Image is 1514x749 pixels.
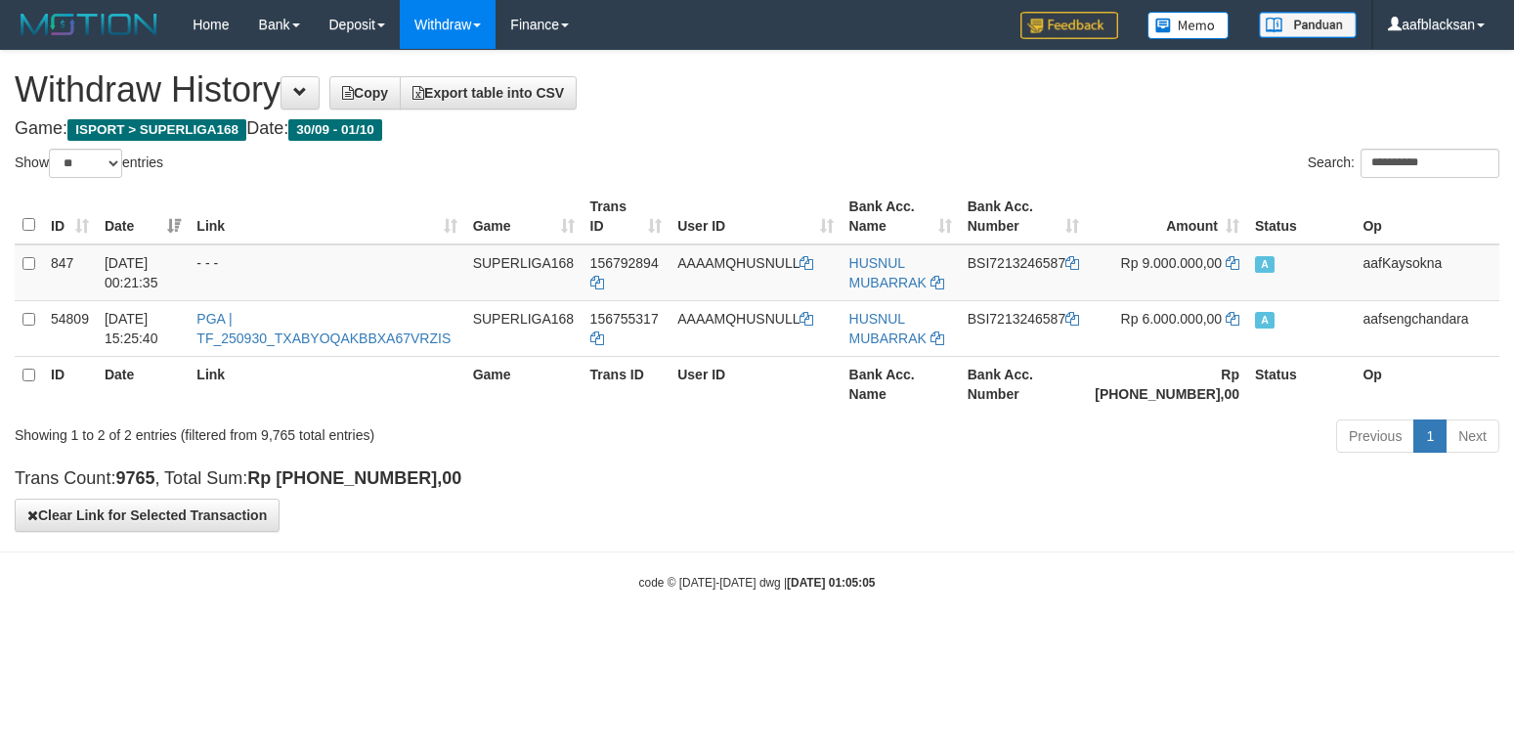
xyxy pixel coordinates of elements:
[412,85,564,101] span: Export table into CSV
[842,356,960,412] th: Bank Acc. Name
[1355,300,1499,356] td: aafsengchandara
[1095,367,1239,402] strong: Rp [PHONE_NUMBER],00
[49,149,122,178] select: Showentries
[639,576,876,590] small: code © [DATE]-[DATE] dwg |
[1147,12,1230,39] img: Button%20Memo.svg
[960,189,1087,244] th: Bank Acc. Number: activate to sort column ascending
[97,356,189,412] th: Date
[1247,189,1355,244] th: Status
[1255,312,1275,329] span: Approved - Marked by aafsengchandara
[1308,149,1499,178] label: Search:
[15,119,1499,139] h4: Game: Date:
[960,300,1087,356] td: 7213246587
[15,499,280,532] button: Clear Link for Selected Transaction
[1259,12,1357,38] img: panduan.png
[1413,419,1447,453] a: 1
[1446,419,1499,453] a: Next
[787,576,875,590] strong: [DATE] 01:05:05
[960,356,1087,412] th: Bank Acc. Number
[465,244,583,301] td: SUPERLIGA168
[1020,12,1118,39] img: Feedback.jpg
[465,356,583,412] th: Game
[670,189,841,244] th: User ID: activate to sort column ascending
[342,85,388,101] span: Copy
[115,468,154,488] strong: 9765
[15,418,616,445] div: Showing 1 to 2 of 2 entries (filtered from 9,765 total entries)
[43,189,97,244] th: ID: activate to sort column ascending
[670,300,841,356] td: AAAAMQHUSNULL
[189,244,464,301] td: - - -
[670,356,841,412] th: User ID
[43,244,97,301] td: 847
[842,189,960,244] th: Bank Acc. Name: activate to sort column ascending
[15,70,1499,110] h1: Withdraw History
[400,76,577,110] a: Export table into CSV
[1336,419,1414,453] a: Previous
[583,244,670,301] td: 156792894
[670,244,841,301] td: AAAAMQHUSNULL
[968,255,990,271] span: BSI
[465,300,583,356] td: SUPERLIGA168
[67,119,246,141] span: ISPORT > SUPERLIGA168
[196,311,451,346] a: PGA | TF_250930_TXABYOQAKBBXA67VRZIS
[97,244,189,301] td: [DATE] 00:21:35
[1355,244,1499,301] td: aafKaysokna
[247,468,461,488] strong: Rp [PHONE_NUMBER],00
[465,189,583,244] th: Game: activate to sort column ascending
[189,189,464,244] th: Link: activate to sort column ascending
[968,311,990,327] span: BSI
[1355,189,1499,244] th: Op
[1247,356,1355,412] th: Status
[960,244,1087,301] td: 7213246587
[15,149,163,178] label: Show entries
[849,255,927,290] a: HUSNUL MUBARRAK
[43,356,97,412] th: ID
[97,189,189,244] th: Date: activate to sort column ascending
[583,356,670,412] th: Trans ID
[1355,356,1499,412] th: Op
[43,300,97,356] td: 54809
[1121,255,1223,271] span: Rp 9.000.000,00
[329,76,401,110] a: Copy
[15,469,1499,489] h4: Trans Count: , Total Sum:
[288,119,382,141] span: 30/09 - 01/10
[97,300,189,356] td: [DATE] 15:25:40
[849,311,927,346] a: HUSNUL MUBARRAK
[1361,149,1499,178] input: Search:
[189,356,464,412] th: Link
[1087,189,1247,244] th: Amount: activate to sort column ascending
[583,300,670,356] td: 156755317
[583,189,670,244] th: Trans ID: activate to sort column ascending
[1255,256,1275,273] span: Approved - Marked by aafchoeunmanni
[1121,311,1223,327] span: Rp 6.000.000,00
[15,10,163,39] img: MOTION_logo.png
